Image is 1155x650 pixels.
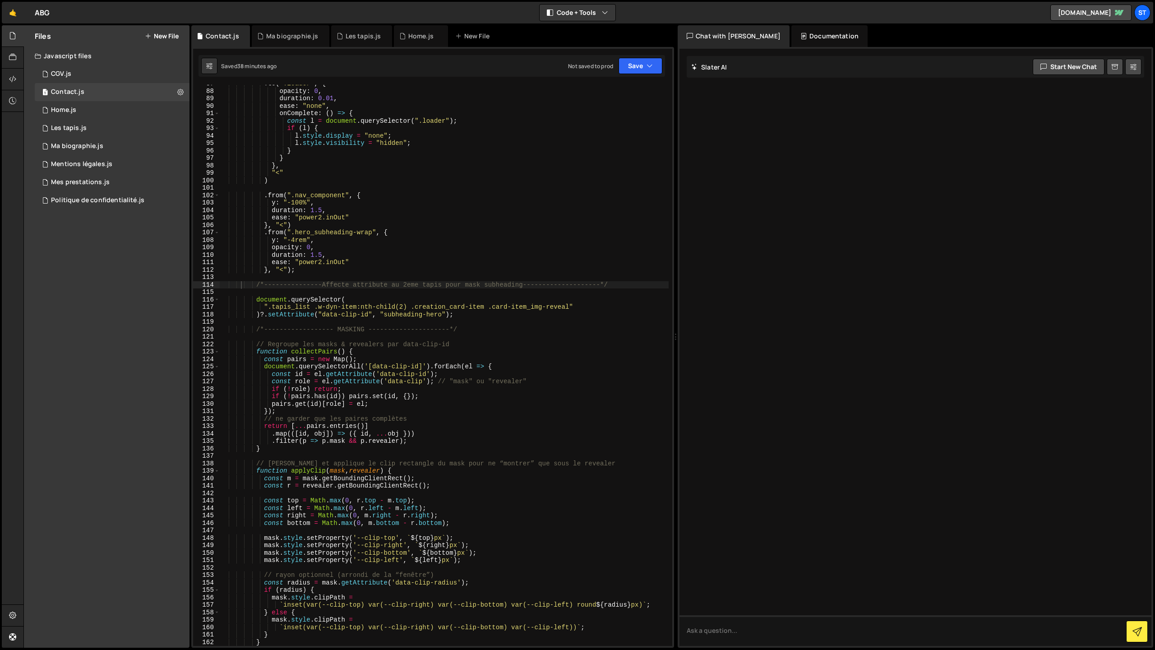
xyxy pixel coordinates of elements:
div: Les tapis.js [51,124,87,132]
div: 100 [193,177,220,185]
div: Ma biographie.js [266,32,319,41]
a: St [1134,5,1150,21]
div: 103 [193,199,220,207]
div: 112 [193,266,220,274]
div: 91 [193,110,220,117]
div: Saved [221,62,277,70]
div: 158 [193,609,220,617]
div: 147 [193,527,220,534]
div: Documentation [791,25,868,47]
div: Politique de confidentialité.js [51,196,144,204]
div: 160 [193,624,220,631]
div: 162 [193,639,220,646]
div: Home.js [51,106,76,114]
div: 115 [193,288,220,296]
button: Save [619,58,662,74]
div: Contact.js [51,88,84,96]
div: 38 minutes ago [237,62,277,70]
div: Chat with [PERSON_NAME] [678,25,790,47]
div: 140 [193,475,220,483]
div: 16686/46409.js [35,191,189,209]
div: 116 [193,296,220,304]
div: 122 [193,341,220,348]
div: 136 [193,445,220,453]
a: 🤙 [2,2,24,23]
button: Start new chat [1033,59,1104,75]
div: 139 [193,467,220,475]
div: 106 [193,222,220,229]
div: 110 [193,251,220,259]
div: 123 [193,348,220,356]
div: 148 [193,534,220,542]
div: 118 [193,311,220,319]
div: 16686/46410.js [35,65,189,83]
div: 144 [193,505,220,512]
div: 97 [193,154,220,162]
div: Ma biographie.js [51,142,103,150]
div: 16686/46109.js [35,137,189,155]
div: 95 [193,139,220,147]
div: 104 [193,207,220,214]
div: 142 [193,490,220,497]
div: 149 [193,542,220,549]
div: Contact.js [206,32,239,41]
div: 150 [193,549,220,557]
div: 16686/46408.js [35,155,189,173]
div: 99 [193,169,220,177]
div: CGV.js [51,70,71,78]
a: [DOMAIN_NAME] [1050,5,1132,21]
div: 96 [193,147,220,155]
div: 152 [193,564,220,572]
div: 154 [193,579,220,587]
div: 93 [193,125,220,132]
div: 156 [193,594,220,602]
div: 101 [193,184,220,192]
div: 145 [193,512,220,520]
div: Mes prestations.js [51,178,110,186]
div: 108 [193,237,220,244]
div: 124 [193,356,220,363]
div: 120 [193,326,220,334]
div: 141 [193,482,220,490]
div: 113 [193,274,220,281]
div: 151 [193,557,220,564]
div: Home.js [408,32,434,41]
span: 1 [42,89,48,97]
div: 16686/46215.js [35,83,189,101]
div: 117 [193,303,220,311]
div: 155 [193,586,220,594]
div: 133 [193,422,220,430]
button: New File [145,32,179,40]
div: 138 [193,460,220,468]
div: ABG [35,7,50,18]
div: 134 [193,430,220,438]
div: 16686/46222.js [35,173,189,191]
div: 135 [193,437,220,445]
div: 131 [193,408,220,415]
div: 105 [193,214,220,222]
div: 102 [193,192,220,200]
div: 109 [193,244,220,251]
h2: Slater AI [691,63,727,71]
div: 114 [193,281,220,289]
div: 146 [193,520,220,527]
div: New File [455,32,493,41]
div: 126 [193,371,220,378]
div: 88 [193,88,220,95]
div: 16686/46111.js [35,101,189,119]
div: 137 [193,452,220,460]
div: 90 [193,102,220,110]
div: 143 [193,497,220,505]
div: 121 [193,333,220,341]
button: Code + Tools [540,5,615,21]
div: 130 [193,400,220,408]
div: 94 [193,132,220,140]
div: 98 [193,162,220,170]
div: Not saved to prod [568,62,613,70]
div: Les tapis.js [346,32,381,41]
div: 157 [193,601,220,609]
div: 161 [193,631,220,639]
div: 153 [193,571,220,579]
div: 89 [193,95,220,102]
